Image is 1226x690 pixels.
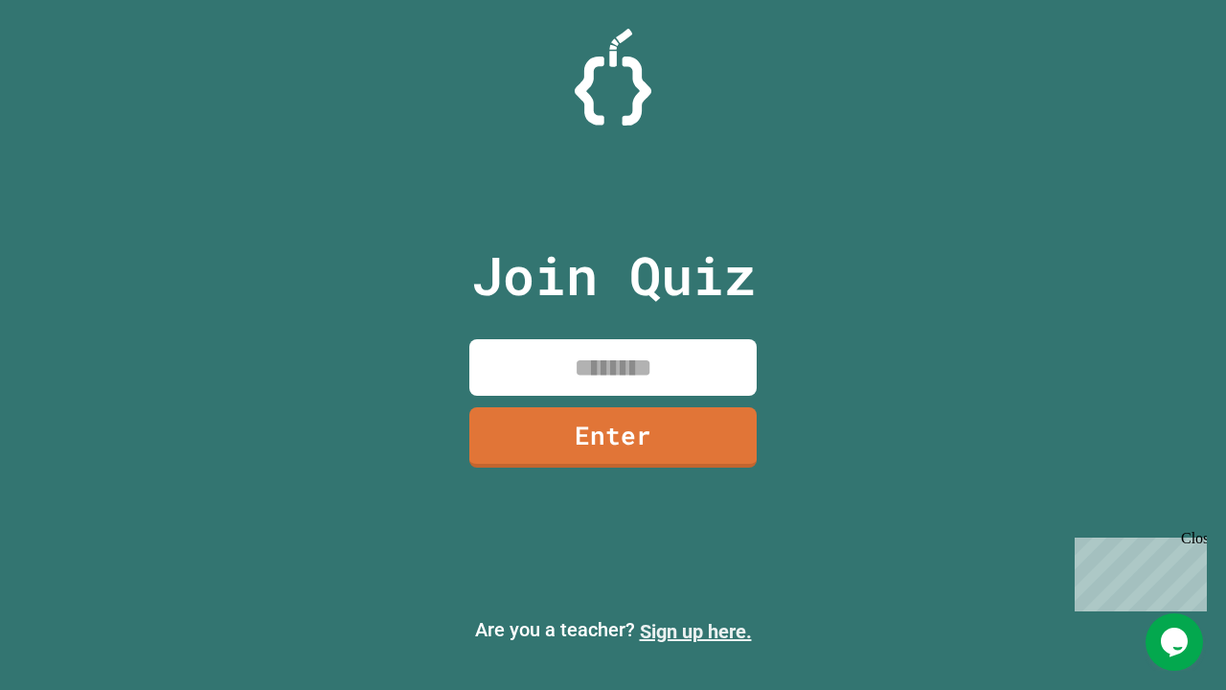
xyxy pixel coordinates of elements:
[1146,613,1207,671] iframe: chat widget
[15,615,1211,646] p: Are you a teacher?
[8,8,132,122] div: Chat with us now!Close
[575,29,651,126] img: Logo.svg
[469,407,757,468] a: Enter
[1067,530,1207,611] iframe: chat widget
[640,620,752,643] a: Sign up here.
[471,236,756,315] p: Join Quiz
